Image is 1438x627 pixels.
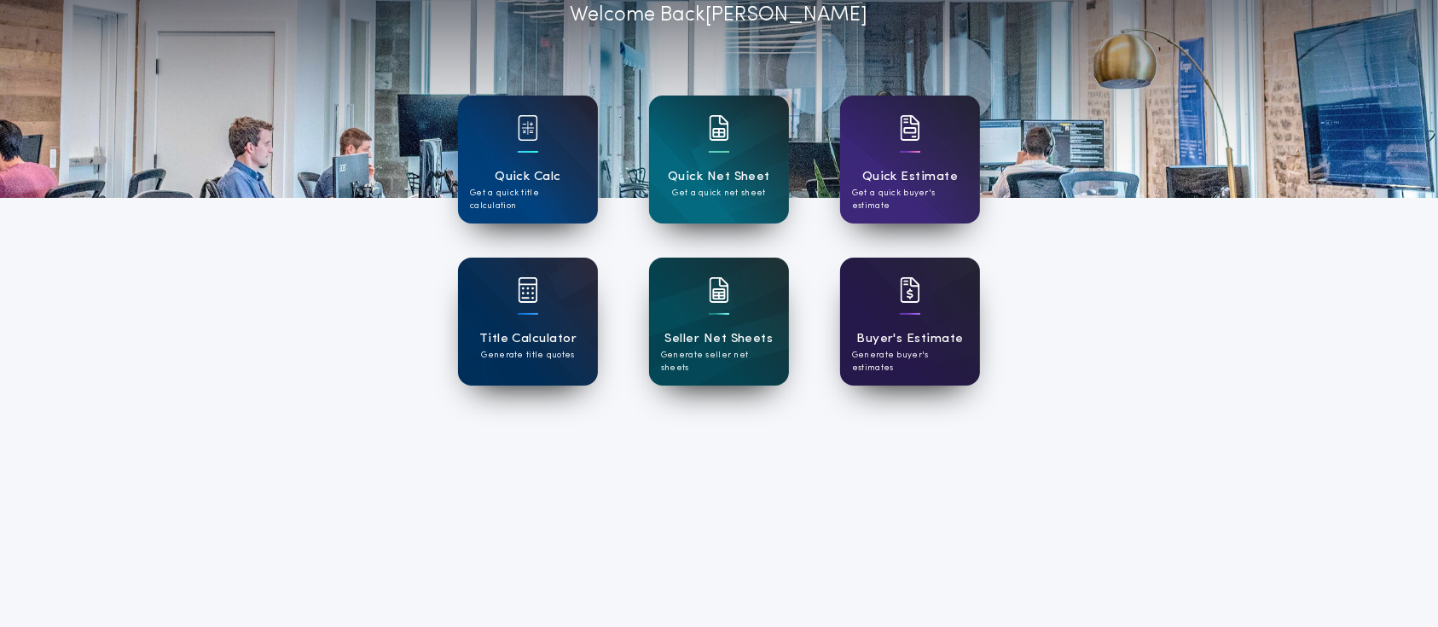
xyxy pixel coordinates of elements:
[495,167,561,187] h1: Quick Calc
[518,115,538,141] img: card icon
[668,167,770,187] h1: Quick Net Sheet
[856,329,963,349] h1: Buyer's Estimate
[672,187,765,200] p: Get a quick net sheet
[661,349,777,374] p: Generate seller net sheets
[852,349,968,374] p: Generate buyer's estimates
[458,258,598,386] a: card iconTitle CalculatorGenerate title quotes
[649,96,789,224] a: card iconQuick Net SheetGet a quick net sheet
[862,167,959,187] h1: Quick Estimate
[458,96,598,224] a: card iconQuick CalcGet a quick title calculation
[709,277,729,303] img: card icon
[709,115,729,141] img: card icon
[900,277,920,303] img: card icon
[840,96,980,224] a: card iconQuick EstimateGet a quick buyer's estimate
[900,115,920,141] img: card icon
[665,329,774,349] h1: Seller Net Sheets
[481,349,574,362] p: Generate title quotes
[649,258,789,386] a: card iconSeller Net SheetsGenerate seller net sheets
[852,187,968,212] p: Get a quick buyer's estimate
[518,277,538,303] img: card icon
[470,187,586,212] p: Get a quick title calculation
[479,329,577,349] h1: Title Calculator
[840,258,980,386] a: card iconBuyer's EstimateGenerate buyer's estimates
